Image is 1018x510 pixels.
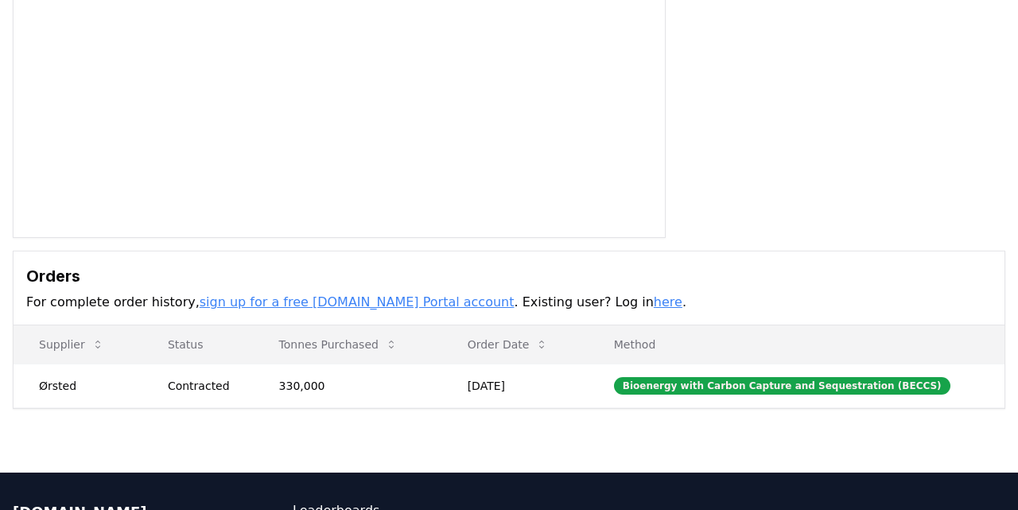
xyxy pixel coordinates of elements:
td: 330,000 [254,364,442,407]
p: For complete order history, . Existing user? Log in . [26,293,992,312]
button: Order Date [455,329,561,360]
div: Bioenergy with Carbon Capture and Sequestration (BECCS) [614,377,950,395]
a: here [654,294,682,310]
button: Tonnes Purchased [266,329,410,360]
h3: Orders [26,264,992,288]
p: Status [155,337,241,352]
div: Contracted [168,378,241,394]
button: Supplier [26,329,117,360]
td: [DATE] [442,364,589,407]
p: Method [601,337,992,352]
td: Ørsted [14,364,142,407]
a: sign up for a free [DOMAIN_NAME] Portal account [200,294,515,310]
